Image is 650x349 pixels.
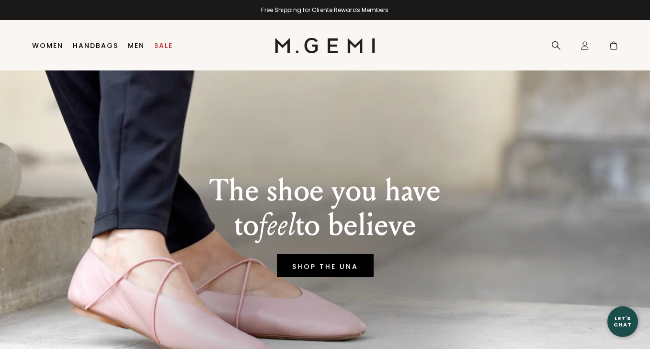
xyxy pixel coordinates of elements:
[275,38,375,53] img: M.Gemi
[32,42,63,49] a: Women
[73,42,118,49] a: Handbags
[209,208,441,243] p: to to believe
[154,42,173,49] a: Sale
[259,207,296,244] em: feel
[277,254,374,277] a: SHOP THE UNA
[128,42,145,49] a: Men
[209,174,441,208] p: The shoe you have
[607,315,638,327] div: Let's Chat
